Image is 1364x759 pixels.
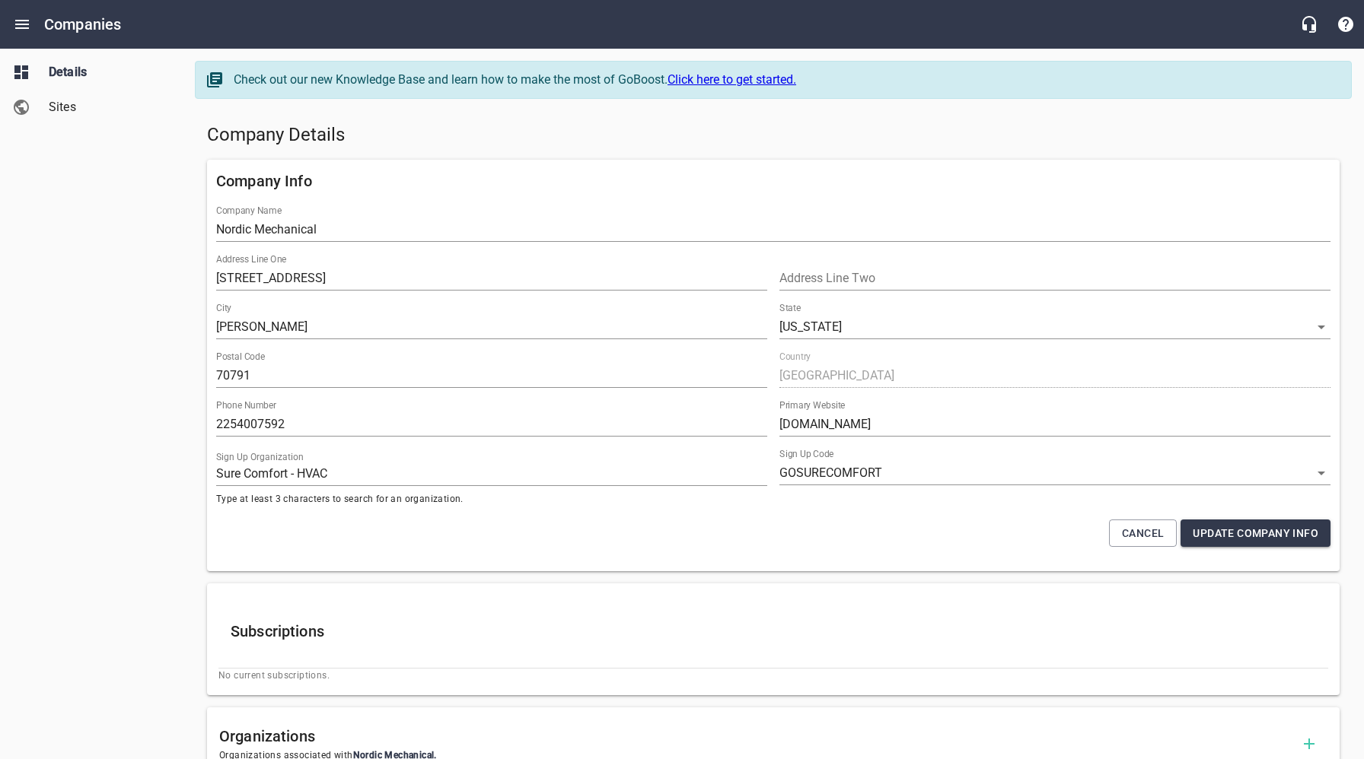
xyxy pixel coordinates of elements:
[216,169,1331,193] h6: Company Info
[216,401,276,410] label: Phone Number
[218,668,1328,684] span: No current subscriptions.
[216,462,767,486] input: Start typing to search organizations
[1181,519,1331,548] button: Update Company Info
[234,71,1336,89] div: Check out our new Knowledge Base and learn how to make the most of GoBoost.
[779,303,801,313] label: State
[1193,524,1318,543] span: Update Company Info
[216,206,282,215] label: Company Name
[1291,6,1327,43] button: Live Chat
[207,123,1340,148] h5: Company Details
[779,449,833,459] label: Sign Up Code
[216,255,286,264] label: Address Line One
[1327,6,1364,43] button: Support Portal
[49,98,164,116] span: Sites
[49,63,164,81] span: Details
[216,303,231,313] label: City
[231,619,1316,643] h6: Subscriptions
[779,401,845,410] label: Primary Website
[44,12,121,37] h6: Companies
[219,724,1291,748] h6: Organizations
[1109,519,1177,548] button: Cancel
[216,492,767,507] span: Type at least 3 characters to search for an organization.
[1122,524,1164,543] span: Cancel
[779,352,811,361] label: Country
[668,72,796,87] a: Click here to get started.
[216,352,265,361] label: Postal Code
[4,6,40,43] button: Open drawer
